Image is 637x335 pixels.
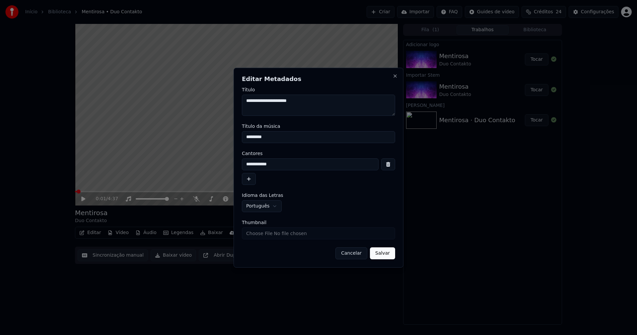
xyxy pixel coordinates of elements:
[242,220,266,225] span: Thumbnail
[242,151,395,156] label: Cantores
[242,193,283,198] span: Idioma das Letras
[242,76,395,82] h2: Editar Metadados
[370,247,395,259] button: Salvar
[242,124,395,128] label: Título da música
[242,87,395,92] label: Título
[335,247,367,259] button: Cancelar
